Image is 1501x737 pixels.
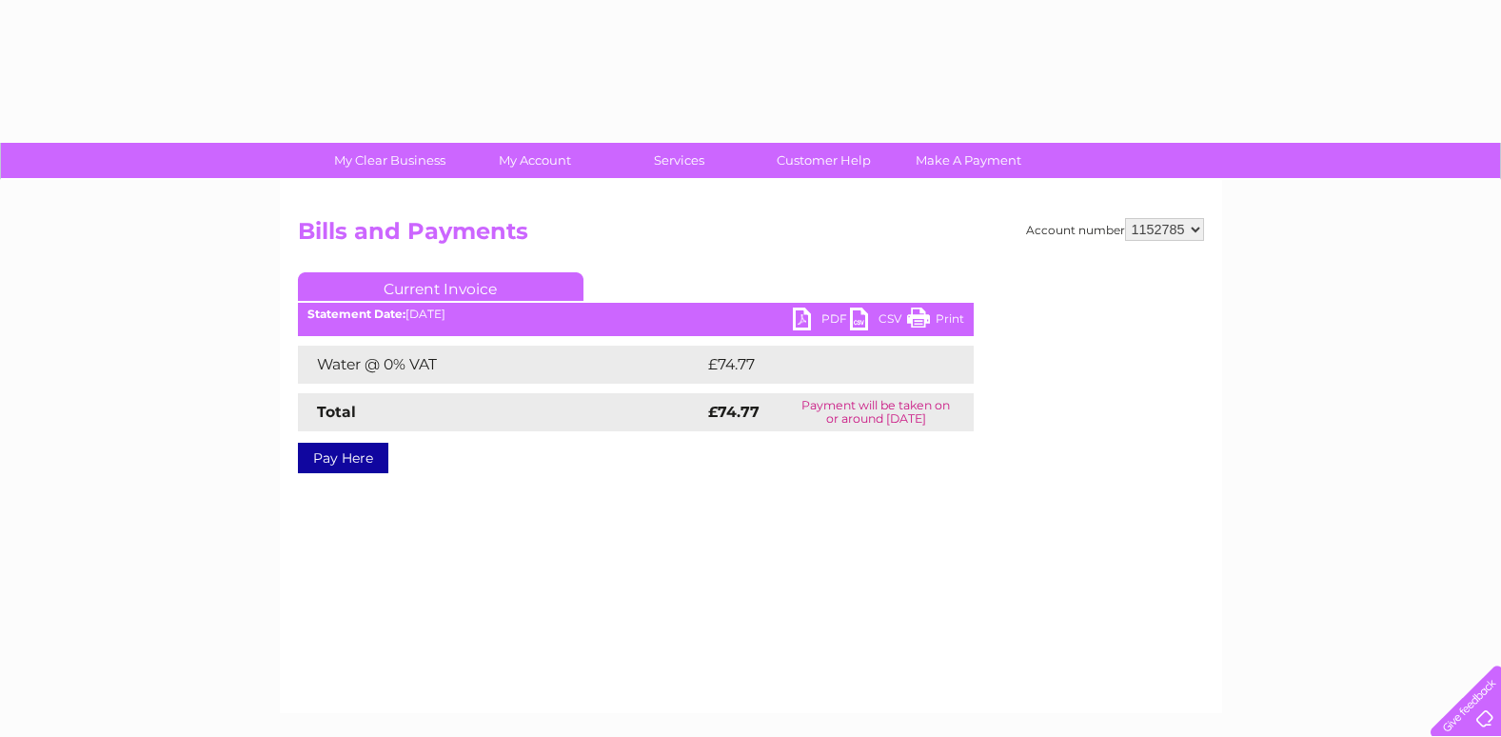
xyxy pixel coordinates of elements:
b: Statement Date: [307,307,405,321]
a: PDF [793,308,850,335]
td: Payment will be taken on or around [DATE] [779,393,974,431]
a: Customer Help [745,143,902,178]
div: [DATE] [298,308,974,321]
a: Services [601,143,758,178]
div: Account number [1026,218,1204,241]
a: Pay Here [298,443,388,473]
td: £74.77 [703,346,935,384]
a: Current Invoice [298,272,583,301]
a: Print [907,308,964,335]
a: CSV [850,308,907,335]
strong: £74.77 [708,403,760,421]
a: My Account [456,143,613,178]
a: My Clear Business [311,143,468,178]
strong: Total [317,403,356,421]
a: Make A Payment [890,143,1047,178]
td: Water @ 0% VAT [298,346,703,384]
h2: Bills and Payments [298,218,1204,254]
